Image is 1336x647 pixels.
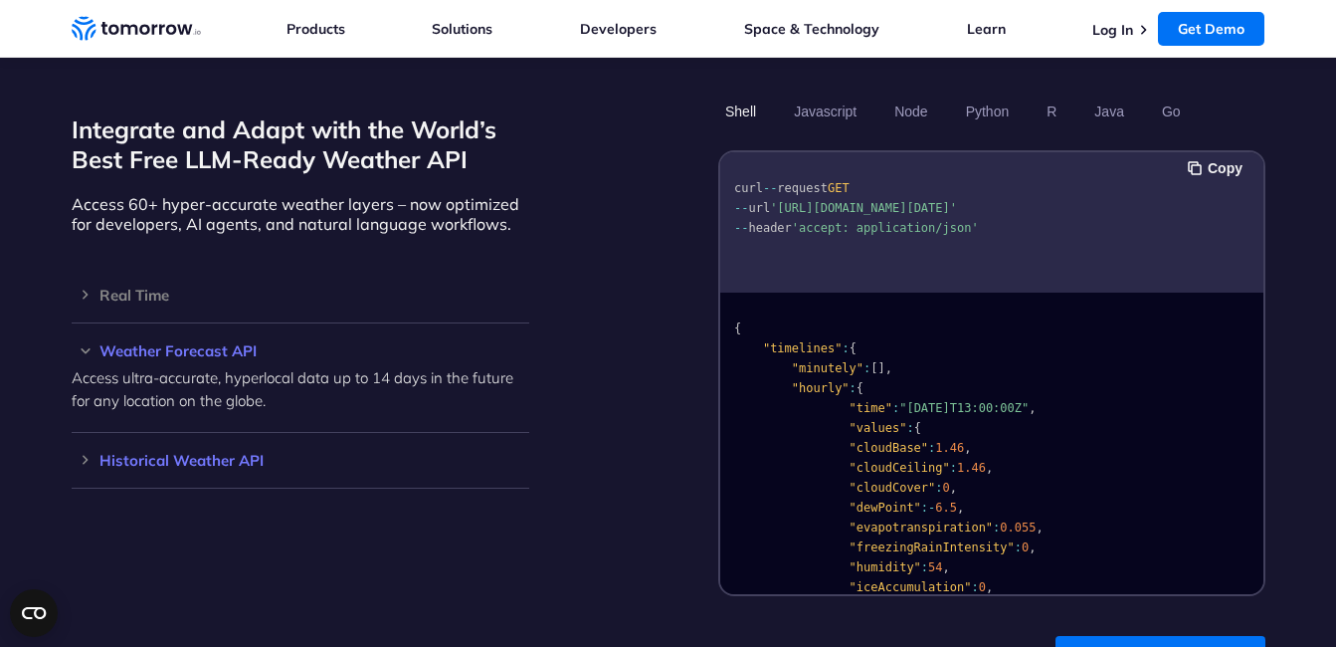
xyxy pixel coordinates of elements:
span: GET [827,181,849,195]
button: Go [1154,95,1187,128]
span: : [906,421,913,435]
span: : [971,580,978,594]
span: { [856,381,862,395]
p: Access ultra-accurate, hyperlocal data up to 14 days in the future for any location on the globe. [72,366,529,412]
span: : [928,441,935,455]
span: , [1029,401,1036,415]
span: "time" [849,401,891,415]
span: -- [734,221,748,235]
span: : [1014,540,1021,554]
span: "minutely" [791,361,862,375]
span: : [842,341,849,355]
span: , [964,441,971,455]
span: , [1029,540,1036,554]
span: , [942,560,949,574]
span: request [777,181,828,195]
span: : [891,401,898,415]
span: "dewPoint" [849,501,920,515]
span: - [928,501,935,515]
span: "cloudCover" [849,481,935,495]
span: url [748,201,770,215]
button: Python [958,95,1016,128]
span: "humidity" [849,560,920,574]
span: "[DATE]T13:00:00Z" [899,401,1029,415]
span: : [949,461,956,475]
button: Shell [718,95,763,128]
span: "iceAccumulation" [849,580,971,594]
button: Java [1087,95,1131,128]
span: 0 [942,481,949,495]
a: Space & Technology [744,20,879,38]
span: "cloudBase" [849,441,927,455]
a: Get Demo [1158,12,1264,46]
h3: Real Time [72,288,529,303]
span: 0 [978,580,985,594]
h3: Historical Weather API [72,453,529,468]
span: : [935,481,942,495]
a: Learn [967,20,1006,38]
span: "hourly" [791,381,849,395]
span: '[URL][DOMAIN_NAME][DATE]' [770,201,957,215]
span: , [985,580,992,594]
span: "evapotranspiration" [849,521,993,535]
span: -- [734,201,748,215]
p: Access 60+ hyper-accurate weather layers – now optimized for developers, AI agents, and natural l... [72,194,529,234]
span: 1.46 [956,461,985,475]
span: : [920,501,927,515]
span: , [1036,521,1043,535]
h2: Integrate and Adapt with the World’s Best Free LLM-Ready Weather API [72,114,529,174]
button: R [1040,95,1063,128]
span: -- [762,181,776,195]
span: "timelines" [762,341,841,355]
button: Open CMP widget [10,589,58,637]
a: Home link [72,14,201,44]
span: : [993,521,1000,535]
span: 6.5 [935,501,957,515]
span: : [920,560,927,574]
a: Solutions [432,20,492,38]
span: : [849,381,856,395]
span: "cloudCeiling" [849,461,949,475]
span: [ [870,361,877,375]
button: Copy [1188,157,1248,179]
h3: Weather Forecast API [72,343,529,358]
span: , [957,501,964,515]
span: 1.46 [935,441,964,455]
span: , [884,361,891,375]
span: { [849,341,856,355]
span: 0 [1022,540,1029,554]
span: "values" [849,421,906,435]
span: 'accept: application/json' [791,221,978,235]
span: { [734,322,741,335]
a: Products [286,20,345,38]
a: Log In [1092,21,1133,39]
span: : [863,361,870,375]
span: "freezingRainIntensity" [849,540,1014,554]
span: , [985,461,992,475]
button: Node [887,95,934,128]
a: Developers [580,20,657,38]
span: curl [734,181,763,195]
span: 0.055 [1000,521,1036,535]
span: ] [877,361,884,375]
span: , [949,481,956,495]
span: 54 [928,560,942,574]
button: Javascript [787,95,863,128]
span: header [748,221,791,235]
span: { [913,421,920,435]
